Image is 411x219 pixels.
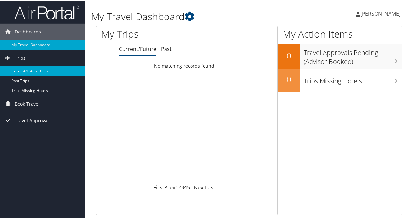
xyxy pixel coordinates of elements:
[161,45,172,52] a: Past
[119,45,156,52] a: Current/Future
[101,27,194,40] h1: My Trips
[190,183,194,190] span: …
[278,68,402,91] a: 0Trips Missing Hotels
[164,183,175,190] a: Prev
[278,49,300,60] h2: 0
[96,59,272,71] td: No matching records found
[205,183,215,190] a: Last
[15,49,26,66] span: Trips
[194,183,205,190] a: Next
[278,43,402,68] a: 0Travel Approvals Pending (Advisor Booked)
[278,27,402,40] h1: My Action Items
[15,112,49,128] span: Travel Approval
[15,95,40,111] span: Book Travel
[14,4,79,19] img: airportal-logo.png
[91,9,302,23] h1: My Travel Dashboard
[187,183,190,190] a: 5
[360,9,401,17] span: [PERSON_NAME]
[153,183,164,190] a: First
[175,183,178,190] a: 1
[181,183,184,190] a: 3
[184,183,187,190] a: 4
[304,72,402,85] h3: Trips Missing Hotels
[304,44,402,66] h3: Travel Approvals Pending (Advisor Booked)
[178,183,181,190] a: 2
[15,23,41,39] span: Dashboards
[278,73,300,84] h2: 0
[356,3,407,23] a: [PERSON_NAME]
